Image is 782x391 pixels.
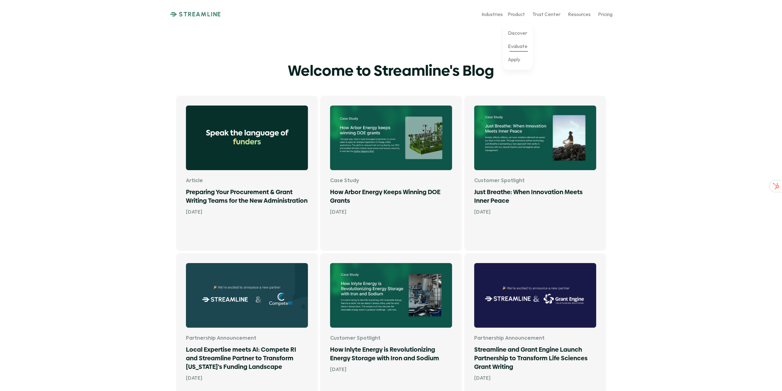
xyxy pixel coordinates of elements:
[186,188,308,205] h1: Preparing Your Procurement & Grant Writing Teams for the New Administration
[320,96,462,251] a: Arbor Energy’s team leveraged Streamline’s AI-driven editor to apply for multiple Department of E...
[186,374,308,382] p: [DATE]
[508,30,527,36] p: Discover
[568,11,591,17] p: Resources
[598,9,612,20] a: Pricing
[330,188,452,205] h1: How Arbor Energy Keeps Winning DOE Grants
[179,10,221,18] p: STREAMLINE
[170,10,221,18] a: STREAMLINE
[464,96,606,251] a: Customer SpotlightJust Breathe: When Innovation Meets Inner Peace[DATE]
[508,56,520,62] p: Apply
[532,9,560,20] a: Trust Center
[288,60,494,81] h1: Welcome to Streamline's Blog
[474,208,596,216] p: [DATE]
[330,178,452,184] p: Case Study
[508,11,525,17] p: Product
[474,188,596,205] h1: Just Breathe: When Innovation Meets Inner Peace
[330,208,452,216] p: [DATE]
[474,178,596,184] p: Customer Spotlight
[186,178,308,184] p: Article
[481,11,503,17] p: Industries
[176,96,318,251] a: Win government funding by speaking the language of fundersArticlePreparing Your Procurement & Gra...
[330,106,452,170] img: Arbor Energy’s team leveraged Streamline’s AI-driven editor to apply for multiple Department of E...
[186,106,308,170] img: Win government funding by speaking the language of funders
[330,263,452,328] img: How Inlyte Energy is Revolutionizing Energy Storage with Iron and Sodium
[474,335,596,342] p: Partnership Announcement
[330,335,452,342] p: Customer Spotlight
[598,11,612,17] p: Pricing
[532,11,560,17] p: Trust Center
[186,208,308,216] p: [DATE]
[186,345,308,371] h1: Local Expertise meets AI: Compete RI and Streamline Partner to Transform [US_STATE]'s Funding Lan...
[508,28,527,38] a: Discover
[508,41,528,52] a: Evaluate
[568,9,591,20] a: Resources
[330,365,452,373] p: [DATE]
[186,335,308,342] p: Partnership Announcement
[330,345,452,362] h1: How Inlyte Energy is Revolutionizing Energy Storage with Iron and Sodium
[508,54,520,65] a: Apply
[474,374,596,382] p: [DATE]
[474,345,596,371] h1: Streamline and Grant Engine Launch Partnership to Transform Life Sciences Grant Writing
[508,43,528,49] p: Evaluate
